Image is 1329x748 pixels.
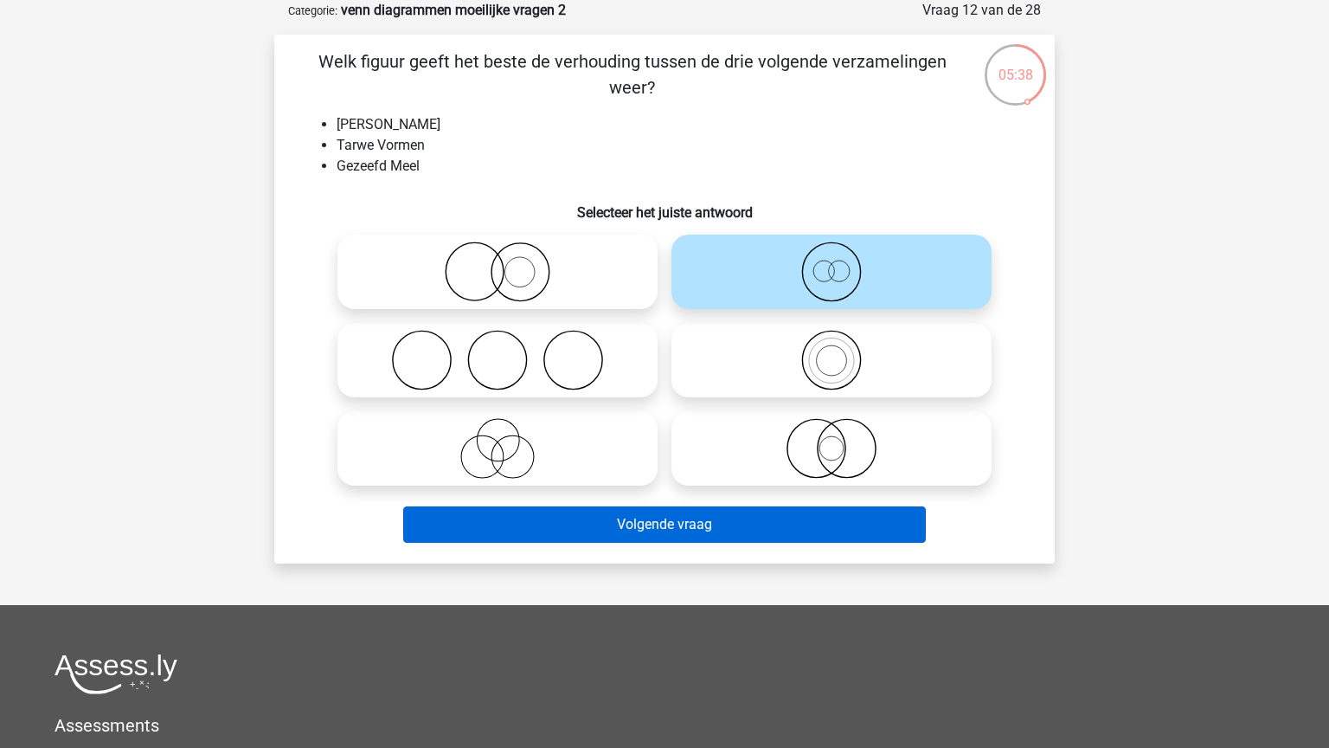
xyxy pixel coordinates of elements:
strong: venn diagrammen moeilijke vragen 2 [341,2,566,18]
li: Tarwe Vormen [337,135,1027,156]
small: Categorie: [288,4,337,17]
div: 05:38 [983,42,1048,86]
li: [PERSON_NAME] [337,114,1027,135]
li: Gezeefd Meel [337,156,1027,177]
button: Volgende vraag [403,506,927,543]
p: Welk figuur geeft het beste de verhouding tussen de drie volgende verzamelingen weer? [302,48,962,100]
h6: Selecteer het juiste antwoord [302,190,1027,221]
h5: Assessments [55,715,1274,736]
img: Assessly logo [55,654,177,694]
